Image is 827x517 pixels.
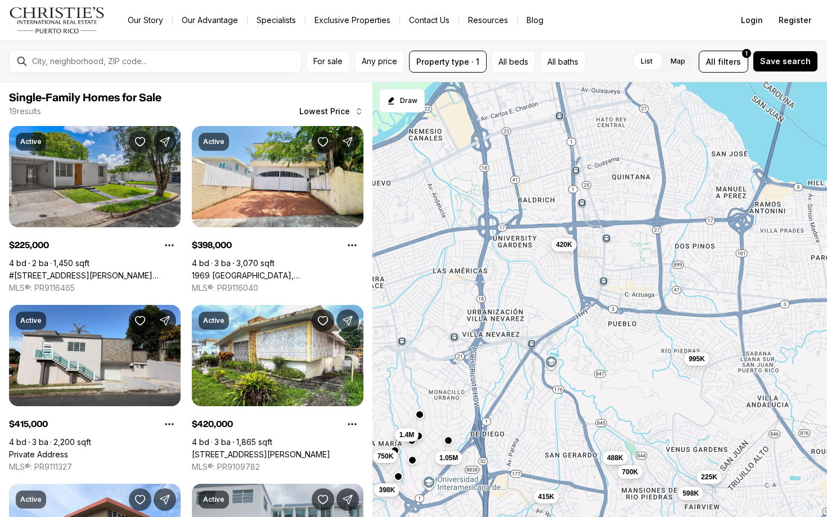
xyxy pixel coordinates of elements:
[203,137,224,146] p: Active
[119,12,172,28] a: Our Story
[293,100,370,123] button: Lowest Price
[689,354,705,363] span: 995K
[374,483,399,497] button: 398K
[459,12,517,28] a: Resources
[706,56,716,68] span: All
[154,309,176,332] button: Share Property
[699,51,748,73] button: Allfilters1
[299,107,350,116] span: Lowest Price
[158,234,181,257] button: Property options
[129,131,151,153] button: Save Property: #1771 CALLE LEO
[9,271,181,281] a: #1771 CALLE LEO, SAN JUAN PR, 00926
[20,316,42,325] p: Active
[192,271,363,281] a: 1969 CALLE NOGAL, SAN JUAN PR, 00926
[772,9,818,32] button: Register
[684,352,709,366] button: 995K
[362,57,397,66] span: Any price
[312,131,334,153] button: Save Property: 1969 CALLE NOGAL
[306,51,350,73] button: For sale
[622,467,638,476] span: 700K
[158,413,181,435] button: Property options
[9,449,68,460] a: Private Address
[354,51,404,73] button: Any price
[399,430,414,439] span: 1.4M
[760,57,811,66] span: Save search
[533,490,559,503] button: 415K
[20,137,42,146] p: Active
[173,12,247,28] a: Our Advantage
[491,51,536,73] button: All beds
[551,238,577,251] button: 420K
[734,9,770,32] button: Login
[632,51,662,71] label: List
[379,485,395,494] span: 398K
[312,488,334,511] button: Save Property: Villas de Cupey CALLE ETERNIDADES
[341,234,363,257] button: Property options
[556,240,572,249] span: 420K
[779,16,811,25] span: Register
[538,492,554,501] span: 415K
[192,449,330,460] a: 214 Los Flamboyanes HYDE PARK, SAN JUAN PR, 00927
[154,488,176,511] button: Share Property
[745,49,748,58] span: 1
[313,57,343,66] span: For sale
[154,131,176,153] button: Share Property
[439,453,458,462] span: 1.05M
[305,12,399,28] a: Exclusive Properties
[9,92,161,104] span: Single-Family Homes for Sale
[718,56,741,68] span: filters
[377,452,393,461] span: 750K
[603,451,628,465] button: 488K
[9,7,105,34] img: logo
[9,107,41,116] p: 19 results
[400,12,459,28] button: Contact Us
[20,495,42,504] p: Active
[372,449,398,463] button: 750K
[341,413,363,435] button: Property options
[394,428,419,442] button: 1.4M
[379,89,425,113] button: Start drawing
[409,51,487,73] button: Property type · 1
[336,488,359,511] button: Share Property
[753,51,818,72] button: Save search
[312,309,334,332] button: Save Property: 214 Los Flamboyanes HYDE PARK
[203,495,224,504] p: Active
[662,51,694,71] label: Map
[129,309,151,332] button: Save Property:
[540,51,586,73] button: All baths
[129,488,151,511] button: Save Property: 419 SAGRADO CORAZON
[248,12,305,28] a: Specialists
[336,131,359,153] button: Share Property
[203,316,224,325] p: Active
[435,451,462,465] button: 1.05M
[607,453,623,462] span: 488K
[617,465,642,479] button: 700K
[741,16,763,25] span: Login
[336,309,359,332] button: Share Property
[518,12,552,28] a: Blog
